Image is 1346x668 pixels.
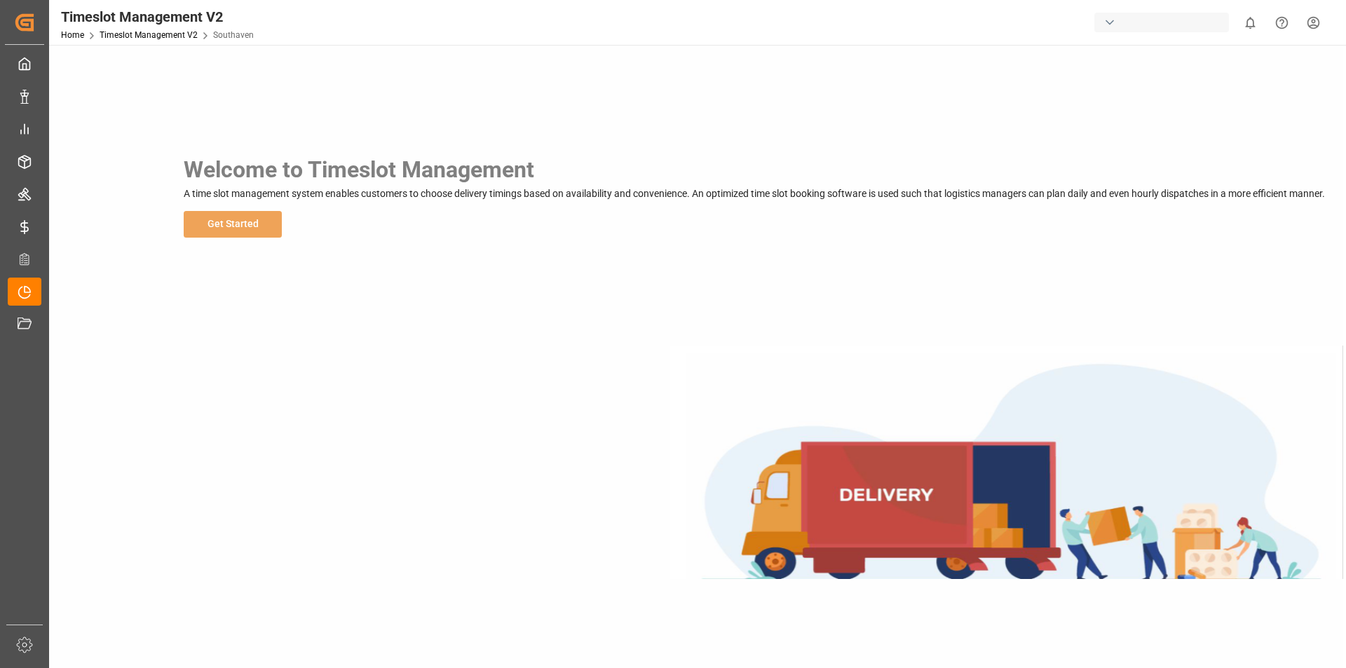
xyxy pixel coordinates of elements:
button: Help Center [1266,7,1298,39]
a: Home [61,30,84,40]
div: Timeslot Management V2 [61,6,254,27]
button: show 0 new notifications [1235,7,1266,39]
img: Delivery Truck [670,346,1343,580]
a: Timeslot Management V2 [100,30,198,40]
p: A time slot management system enables customers to choose delivery timings based on availability ... [184,186,1325,201]
button: Get Started [184,211,282,238]
h3: Welcome to Timeslot Management [184,153,1325,186]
